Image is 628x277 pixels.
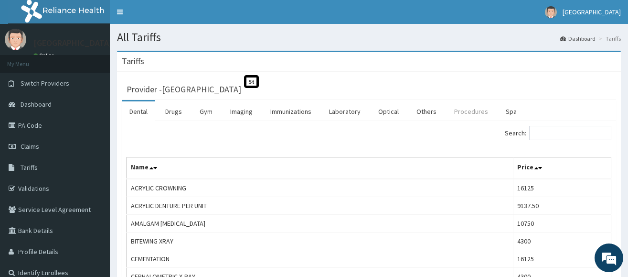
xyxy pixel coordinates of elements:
span: St [244,75,259,88]
img: User Image [5,29,26,50]
a: Immunizations [263,101,319,122]
a: Dashboard [560,34,596,43]
a: Online [33,52,56,59]
label: Search: [505,126,611,140]
td: ACRYLIC CROWNING [127,179,513,197]
p: [GEOGRAPHIC_DATA] [33,39,112,47]
td: BITEWING XRAY [127,233,513,250]
span: [GEOGRAPHIC_DATA] [563,8,621,16]
a: Gym [192,101,220,122]
td: 16125 [513,179,611,197]
li: Tariffs [596,34,621,43]
th: Price [513,157,611,179]
td: 4300 [513,233,611,250]
img: User Image [545,6,557,18]
h3: Tariffs [122,57,144,66]
a: Optical [371,101,406,122]
td: 16125 [513,250,611,268]
a: Dental [122,101,155,122]
td: 9137.50 [513,197,611,215]
input: Search: [529,126,611,140]
a: Drugs [158,101,190,122]
h1: All Tariffs [117,31,621,44]
a: Laboratory [321,101,368,122]
td: AMALGAM [MEDICAL_DATA] [127,215,513,233]
span: Tariffs [21,163,38,172]
a: Procedures [447,101,496,122]
span: Dashboard [21,100,52,109]
td: 10750 [513,215,611,233]
a: Spa [498,101,524,122]
td: ACRYLIC DENTURE PER UNIT [127,197,513,215]
span: Switch Providers [21,79,69,88]
span: Claims [21,142,39,151]
td: CEMENTATION [127,250,513,268]
h3: Provider - [GEOGRAPHIC_DATA] [127,85,241,94]
a: Others [409,101,444,122]
th: Name [127,157,513,179]
a: Imaging [223,101,260,122]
